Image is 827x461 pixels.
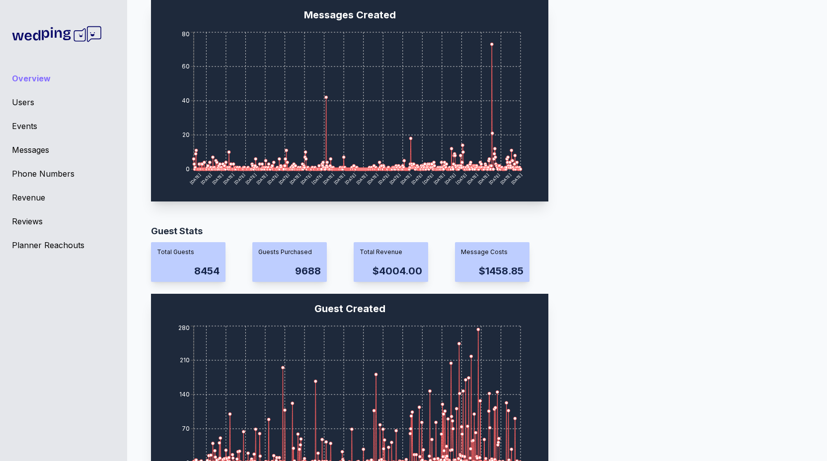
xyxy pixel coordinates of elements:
div: 9688 [295,264,321,278]
tspan: 80 [182,30,190,38]
tspan: 280 [178,324,190,331]
div: Guests Purchased [258,248,321,256]
tspan: [DATE] [244,172,257,185]
tspan: [DATE] [322,172,335,185]
div: Message Costs [461,248,524,256]
tspan: 20 [182,131,190,138]
tspan: [DATE] [366,172,379,185]
tspan: [DATE] [388,172,401,185]
tspan: [DATE] [455,172,468,185]
tspan: [DATE] [377,172,390,185]
tspan: [DATE] [233,172,246,185]
div: 8454 [194,264,220,278]
tspan: [DATE] [289,172,301,185]
tspan: [DATE] [411,172,424,185]
tspan: 70 [182,425,190,432]
tspan: [DATE] [222,172,235,185]
tspan: [DATE] [499,172,512,185]
div: $1458.85 [479,264,524,278]
tspan: 60 [182,63,190,70]
tspan: [DATE] [422,172,435,185]
tspan: [DATE] [211,172,224,185]
tspan: [DATE] [255,172,268,185]
tspan: [DATE] [333,172,346,185]
a: Planner Reachouts [12,239,115,251]
div: $4004.00 [373,264,422,278]
a: Overview [12,72,115,84]
tspan: [DATE] [300,172,312,185]
tspan: [DATE] [311,172,324,185]
a: Messages [12,144,115,156]
div: Guest Stats [151,224,795,238]
a: Events [12,120,115,132]
tspan: [DATE] [189,172,202,185]
tspan: [DATE] [399,172,412,185]
tspan: 0 [186,165,190,173]
div: Total Revenue [360,248,422,256]
tspan: 140 [179,391,190,398]
a: Reviews [12,215,115,227]
tspan: [DATE] [466,172,479,185]
tspan: [DATE] [355,172,368,185]
div: Guest Created [314,302,385,316]
tspan: [DATE] [444,172,456,185]
a: Users [12,96,115,108]
tspan: [DATE] [488,172,501,185]
tspan: [DATE] [433,172,446,185]
tspan: [DATE] [200,172,213,185]
div: Total Guests [157,248,220,256]
tspan: [DATE] [267,172,280,185]
tspan: 210 [180,356,190,364]
a: Phone Numbers [12,168,115,180]
tspan: [DATE] [278,172,291,185]
tspan: [DATE] [344,172,357,185]
tspan: [DATE] [477,172,490,185]
a: Revenue [12,192,115,203]
div: Messages Created [304,8,396,22]
tspan: [DATE] [510,172,523,185]
tspan: 40 [182,97,190,104]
